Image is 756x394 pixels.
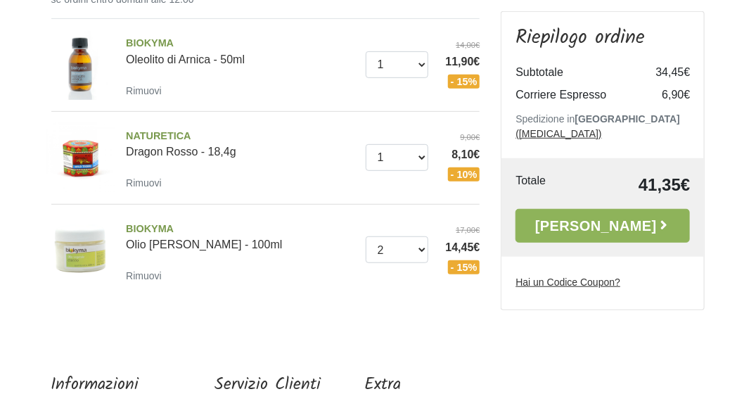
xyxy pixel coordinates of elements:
[126,82,167,99] a: Rimuovi
[439,224,480,236] del: 17,00€
[126,129,355,144] span: NATURETICA
[515,128,601,139] a: ([MEDICAL_DATA])
[439,39,480,51] del: 14,00€
[46,30,116,100] img: Oleolito di Arnica - 50ml
[126,267,167,284] a: Rimuovi
[634,84,690,106] td: 6,90€
[126,174,167,191] a: Rimuovi
[126,222,355,237] span: BIOKYMA
[448,260,480,274] span: - 15%
[126,36,355,65] a: BIOKYMAOleolito di Arnica - 50ml
[580,172,691,198] td: 41,35€
[126,129,355,158] a: NATURETICADragon Rosso - 18,4g
[448,167,480,182] span: - 10%
[515,209,690,243] a: [PERSON_NAME]
[126,222,355,251] a: BIOKYMAOlio [PERSON_NAME] - 100ml
[515,275,620,290] label: Hai un Codice Coupon?
[515,277,620,288] u: Hai un Codice Coupon?
[126,36,355,51] span: BIOKYMA
[126,270,162,281] small: Rimuovi
[439,239,480,256] span: 14,45€
[448,75,480,89] span: - 15%
[515,61,634,84] td: Subtotale
[126,85,162,96] small: Rimuovi
[439,132,480,144] del: 9,00€
[46,123,116,193] img: Dragon Rosso - 18,4g
[575,113,681,125] b: [GEOGRAPHIC_DATA]
[515,84,634,106] td: Corriere Espresso
[634,61,690,84] td: 34,45€
[515,112,690,141] p: Spedizione in
[439,53,480,70] span: 11,90€
[46,216,116,286] img: Olio di Cocco - 100ml
[126,177,162,189] small: Rimuovi
[439,146,480,163] span: 8,10€
[515,26,690,50] h3: Riepilogo ordine
[515,172,579,198] td: Totale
